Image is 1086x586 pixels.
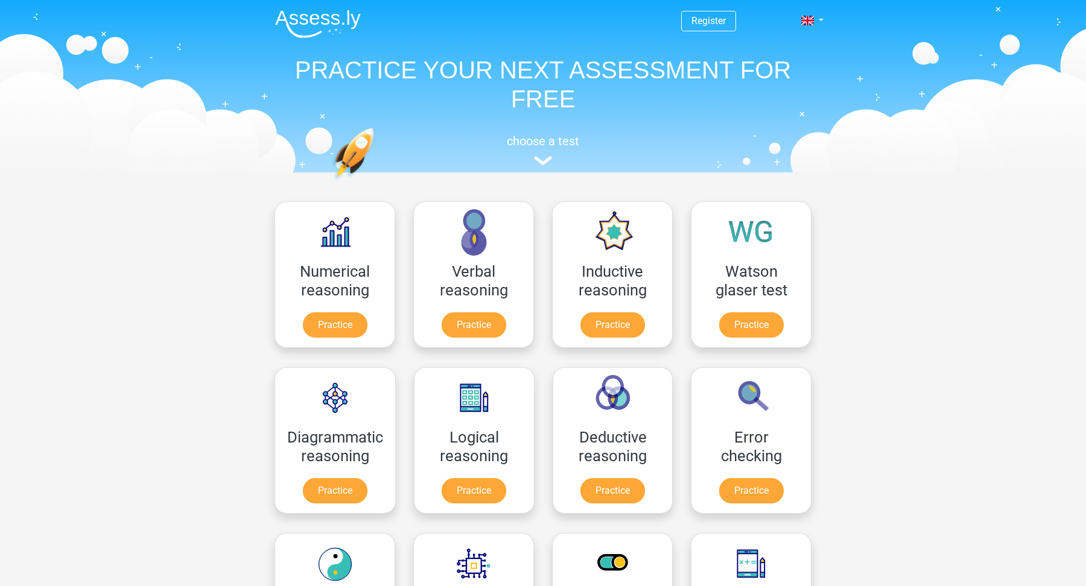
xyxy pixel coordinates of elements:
[265,55,821,113] h1: PRACTICE YOUR NEXT ASSESSMENT FOR FREE
[275,10,361,38] img: Assessly
[332,128,421,237] img: practice
[303,478,367,503] a: Practice
[442,312,506,338] a: Practice
[534,156,552,165] img: assessment
[442,478,506,503] a: Practice
[303,312,367,338] a: Practice
[719,478,784,503] a: Practice
[691,15,726,27] a: Register
[265,134,821,148] h5: choose a test
[580,478,645,503] a: Practice
[265,134,821,166] a: choose a test
[580,312,645,338] a: Practice
[719,312,784,338] a: Practice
